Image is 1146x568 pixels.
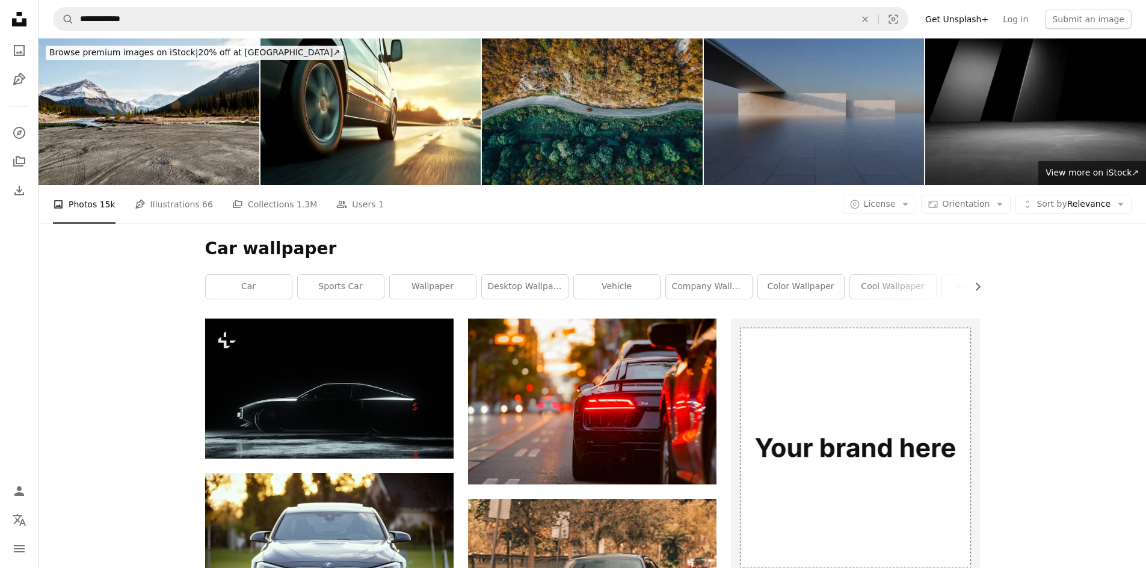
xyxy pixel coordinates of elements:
[1046,168,1139,177] span: View more on iStock ↗
[468,319,716,484] img: black Audi R8 parked beside road
[996,10,1035,29] a: Log in
[666,275,752,299] a: company wallpaper
[864,199,896,209] span: License
[205,238,980,260] h1: Car wallpaper
[925,38,1146,185] img: 3d rendering of black abstract geometric modern dark room background. Scene for advertising desig...
[297,198,317,211] span: 1.3M
[54,8,74,31] button: Search Unsplash
[336,185,384,224] a: Users 1
[39,38,351,67] a: Browse premium images on iStock|20% off at [GEOGRAPHIC_DATA]↗
[1038,161,1146,185] a: View more on iStock↗
[378,198,384,211] span: 1
[1037,199,1067,209] span: Sort by
[7,537,31,561] button: Menu
[49,47,198,57] span: Browse premium images on iStock |
[205,319,454,458] img: a car parked in the dark with its lights on
[39,38,259,185] img: empty dirt beach with traces against Canadian Rockies
[942,199,990,209] span: Orientation
[1015,195,1132,214] button: Sort byRelevance
[758,275,844,299] a: color wallpaper
[942,275,1028,299] a: art wallpaper
[206,275,292,299] a: car
[260,38,481,185] img: Car rushes along the highway at sunset , low angle side view
[731,319,979,567] img: file-1635990775102-c9800842e1cdimage
[7,508,31,532] button: Language
[7,179,31,203] a: Download History
[135,185,213,224] a: Illustrations 66
[704,38,925,185] img: 3d render of futuristic architecture background with empty concrete floor, car presentation.
[850,275,936,299] a: cool wallpaper
[390,275,476,299] a: wallpaper
[49,47,340,57] span: 20% off at [GEOGRAPHIC_DATA] ↗
[298,275,384,299] a: sports car
[843,195,917,214] button: License
[205,383,454,394] a: a car parked in the dark with its lights on
[921,195,1011,214] button: Orientation
[7,479,31,503] a: Log in / Sign up
[53,7,908,31] form: Find visuals sitewide
[7,150,31,174] a: Collections
[7,121,31,145] a: Explore
[852,8,878,31] button: Clear
[468,396,716,407] a: black Audi R8 parked beside road
[1037,198,1111,210] span: Relevance
[879,8,908,31] button: Visual search
[574,275,660,299] a: vehicle
[967,275,980,299] button: scroll list to the right
[202,198,213,211] span: 66
[1045,10,1132,29] button: Submit an image
[482,275,568,299] a: desktop wallpaper
[482,38,703,185] img: Road through the forest
[7,38,31,63] a: Photos
[7,67,31,91] a: Illustrations
[918,10,996,29] a: Get Unsplash+
[205,550,454,561] a: black BMW car surrounded by grass field
[232,185,317,224] a: Collections 1.3M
